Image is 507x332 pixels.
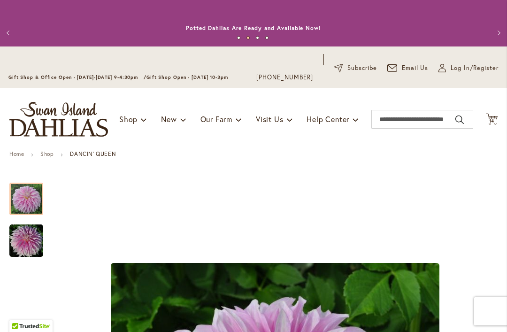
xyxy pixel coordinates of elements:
span: Subscribe [347,63,377,73]
button: 1 of 4 [237,36,240,39]
span: Email Us [402,63,429,73]
button: 2 of 4 [246,36,250,39]
a: Shop [40,150,54,157]
a: Potted Dahlias Are Ready and Available Now! [186,24,321,31]
span: Shop [119,114,138,124]
div: Dancin' Queen [9,173,53,215]
a: store logo [9,102,108,137]
span: Visit Us [256,114,283,124]
strong: DANCIN' QUEEN [70,150,116,157]
button: 4 of 4 [265,36,269,39]
span: Gift Shop Open - [DATE] 10-3pm [146,74,228,80]
a: Home [9,150,24,157]
span: Gift Shop & Office Open - [DATE]-[DATE] 9-4:30pm / [8,74,146,80]
button: Next [488,23,507,42]
a: Log In/Register [438,63,499,73]
span: Help Center [307,114,349,124]
button: 14 [486,113,498,126]
a: Email Us [387,63,429,73]
span: Log In/Register [451,63,499,73]
span: Our Farm [200,114,232,124]
a: [PHONE_NUMBER] [256,73,313,82]
a: Subscribe [334,63,377,73]
div: Dancin' Queen [9,215,43,257]
img: Dancin' Queen [9,224,43,258]
span: New [161,114,177,124]
iframe: Launch Accessibility Center [7,299,33,325]
button: 3 of 4 [256,36,259,39]
span: 14 [489,118,495,124]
